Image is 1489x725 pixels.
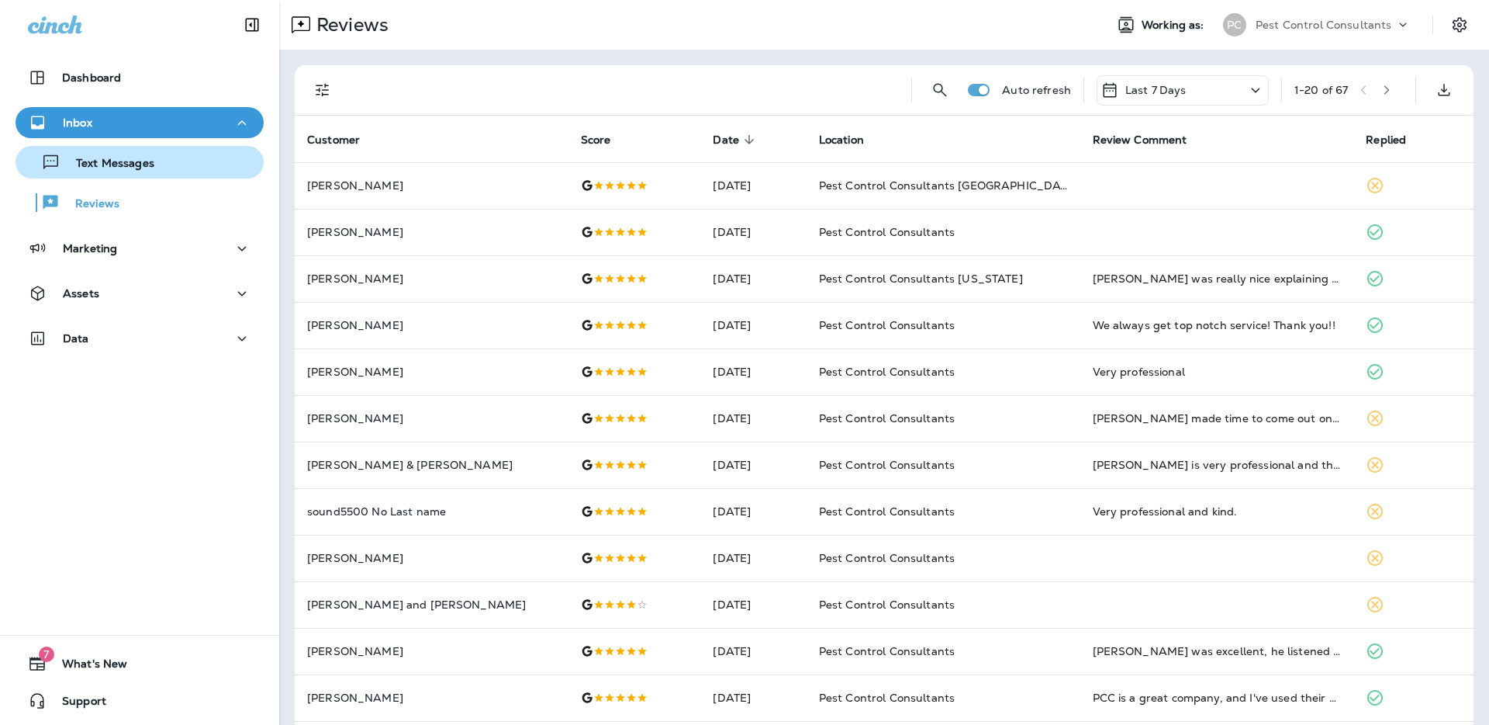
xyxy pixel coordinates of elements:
span: Pest Control Consultants [819,365,955,379]
span: Working as: [1142,19,1207,32]
button: Export as CSV [1429,75,1460,106]
span: Pest Control Consultants [GEOGRAPHIC_DATA] [819,179,1079,193]
p: [PERSON_NAME] [307,179,556,192]
button: Inbox [16,107,264,138]
span: Score [581,134,611,147]
div: Seth was really nice explaining everything he was going to do and answered all my questions I ask... [1093,271,1342,286]
span: Pest Control Consultants [819,411,955,425]
span: Pest Control Consultants [819,505,955,519]
span: Pest Control Consultants [819,318,955,332]
span: Location [819,133,884,147]
p: [PERSON_NAME] [307,226,556,238]
span: Pest Control Consultants [US_STATE] [819,272,1023,286]
span: Location [819,134,864,147]
p: [PERSON_NAME] [307,692,556,704]
td: [DATE] [700,675,806,721]
span: Pest Control Consultants [819,644,955,658]
p: [PERSON_NAME] [307,366,556,378]
button: Text Messages [16,146,264,179]
p: [PERSON_NAME] and [PERSON_NAME] [307,598,556,611]
p: Auto refresh [1002,84,1071,96]
td: [DATE] [700,488,806,535]
button: Settings [1446,11,1473,39]
button: Collapse Sidebar [230,9,274,40]
span: Pest Control Consultants [819,691,955,705]
button: Dashboard [16,62,264,93]
p: Reviews [310,13,389,36]
td: [DATE] [700,255,806,302]
td: [DATE] [700,535,806,581]
p: Marketing [63,242,117,255]
button: Support [16,685,264,716]
span: Review Comment [1093,133,1207,147]
div: Gabriel D made time to come out on short notice and located and exterminated the wolf spider whic... [1093,411,1342,426]
div: Very professional and kind. [1093,504,1342,519]
div: We always get top notch service! Thank you!! [1093,317,1342,333]
p: Assets [63,287,99,300]
span: Replied [1366,133,1426,147]
p: Dashboard [62,71,121,84]
p: Pest Control Consultants [1256,19,1391,31]
div: PC [1223,13,1246,36]
div: 1 - 20 of 67 [1294,84,1348,96]
span: Pest Control Consultants [819,225,955,239]
button: Filters [307,75,338,106]
p: Inbox [63,116,92,129]
td: [DATE] [700,349,806,395]
span: Pest Control Consultants [819,458,955,472]
td: [DATE] [700,395,806,442]
span: What's New [47,657,127,676]
td: [DATE] [700,442,806,488]
p: [PERSON_NAME] [307,645,556,657]
button: 7What's New [16,648,264,679]
span: Pest Control Consultants [819,551,955,565]
p: [PERSON_NAME] [307,272,556,285]
p: Text Messages [60,157,154,172]
p: [PERSON_NAME] & [PERSON_NAME] [307,459,556,471]
span: Replied [1366,134,1406,147]
span: Pest Control Consultants [819,598,955,612]
span: 7 [39,647,54,662]
button: Search Reviews [924,75,955,106]
p: [PERSON_NAME] [307,412,556,425]
span: Support [47,695,106,713]
span: Score [581,133,631,147]
span: Date [713,133,759,147]
td: [DATE] [700,302,806,349]
p: [PERSON_NAME] [307,552,556,564]
div: Michaell J was excellent, he listened and combined with his knowledge did the work. His customer ... [1093,643,1342,659]
td: [DATE] [700,162,806,209]
div: Very professional [1093,364,1342,380]
button: Assets [16,278,264,309]
td: [DATE] [700,209,806,255]
span: Customer [307,134,360,147]
span: Review Comment [1093,134,1187,147]
div: Nick is very professional and thorough. We are very happy with our pest control services. [1093,457,1342,473]
button: Reviews [16,186,264,219]
p: Reviews [60,197,119,212]
button: Data [16,323,264,354]
p: sound5500 No Last name [307,505,556,518]
button: Marketing [16,233,264,264]
td: [DATE] [700,628,806,675]
div: PCC is a great company, and I've used their services for a few years now. They're professional, c... [1093,690,1342,706]
td: [DATE] [700,581,806,628]
p: [PERSON_NAME] [307,319,556,331]
span: Customer [307,133,380,147]
p: Last 7 Days [1125,84,1187,96]
span: Date [713,134,739,147]
p: Data [63,332,89,345]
